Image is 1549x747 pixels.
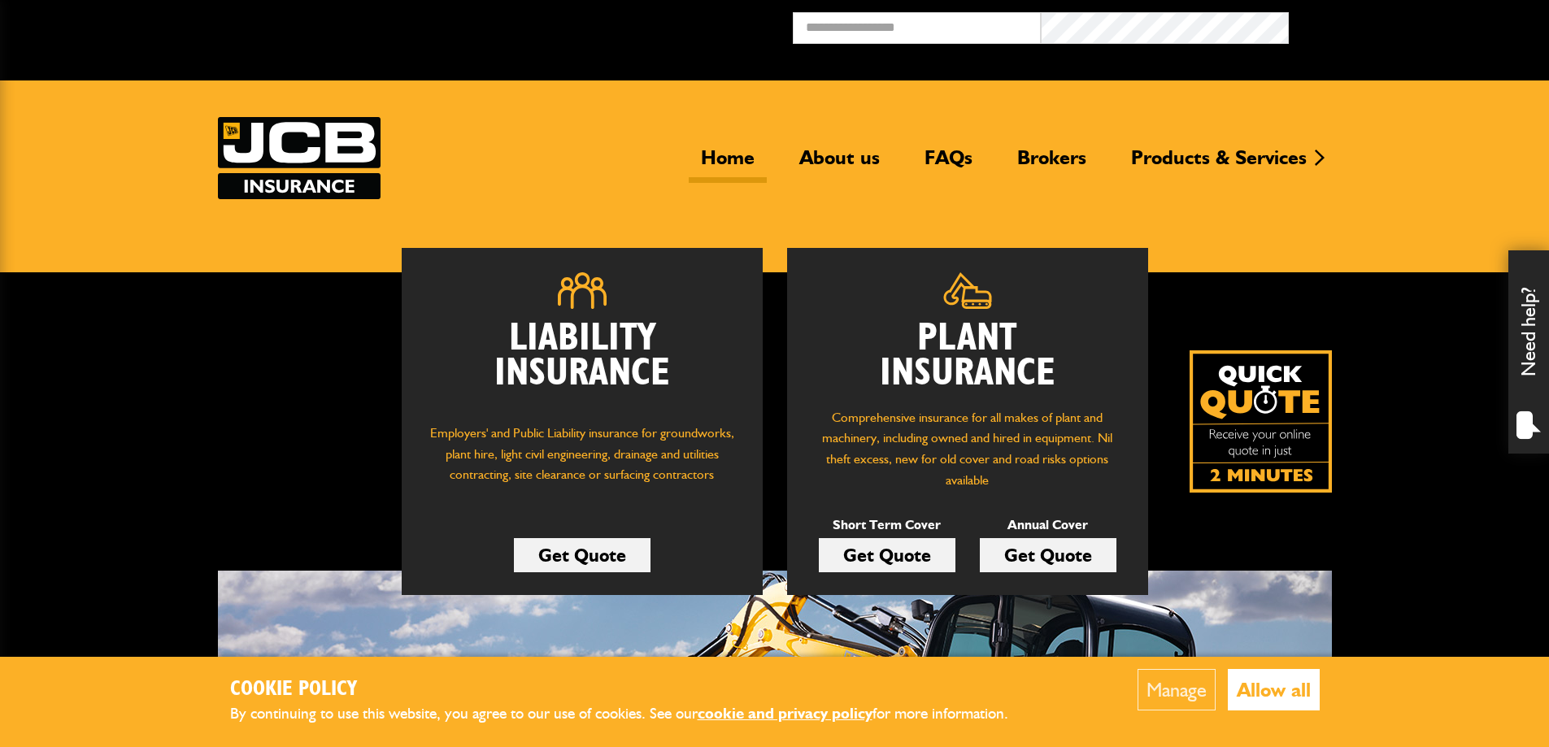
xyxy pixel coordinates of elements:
[1289,12,1537,37] button: Broker Login
[980,515,1116,536] p: Annual Cover
[912,145,985,183] a: FAQs
[1190,350,1332,493] a: Get your insurance quote isn just 2-minutes
[230,677,1035,702] h2: Cookie Policy
[698,704,872,723] a: cookie and privacy policy
[819,538,955,572] a: Get Quote
[218,117,381,199] img: JCB Insurance Services logo
[426,423,738,501] p: Employers' and Public Liability insurance for groundworks, plant hire, light civil engineering, d...
[980,538,1116,572] a: Get Quote
[1190,350,1332,493] img: Quick Quote
[1005,145,1099,183] a: Brokers
[811,321,1124,391] h2: Plant Insurance
[819,515,955,536] p: Short Term Cover
[426,321,738,407] h2: Liability Insurance
[1119,145,1319,183] a: Products & Services
[230,701,1035,727] p: By continuing to use this website, you agree to our use of cookies. See our for more information.
[787,145,892,183] a: About us
[1138,669,1216,710] button: Manage
[1508,250,1549,454] div: Need help?
[689,145,767,183] a: Home
[1228,669,1320,710] button: Allow all
[514,538,650,572] a: Get Quote
[218,117,381,199] a: JCB Insurance Services
[811,407,1124,490] p: Comprehensive insurance for all makes of plant and machinery, including owned and hired in equipm...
